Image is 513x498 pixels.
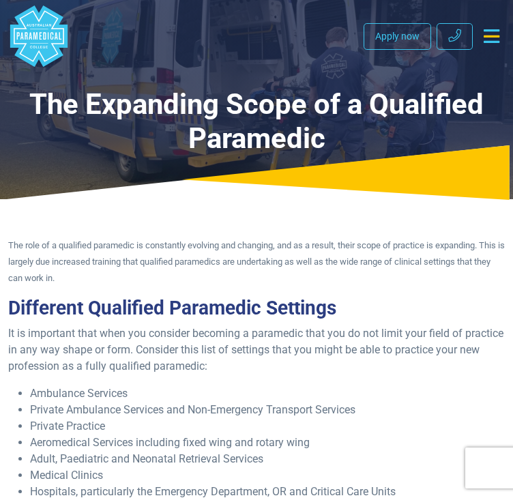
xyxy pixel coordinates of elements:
button: Toggle navigation [478,24,505,48]
li: Medical Clinics [30,467,505,484]
li: Private Ambulance Services and Non-Emergency Transport Services [30,402,505,418]
li: Private Practice [30,418,505,435]
a: Apply now [364,23,431,50]
li: Aeromedical Services including fixed wing and rotary wing [30,435,505,451]
a: Australian Paramedical College [8,5,70,67]
h2: Different Qualified Paramedic Settings [8,297,505,320]
li: Adult, Paediatric and Neonatal Retrieval Services [30,451,505,467]
li: Ambulance Services [30,385,505,402]
p: It is important that when you consider becoming a paramedic that you do not limit your field of p... [8,325,505,375]
h1: The Expanding Scope of a Qualified Paramedic [8,87,505,156]
span: The role of a qualified paramedic is constantly evolving and changing, and as a result, their sco... [8,240,505,283]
